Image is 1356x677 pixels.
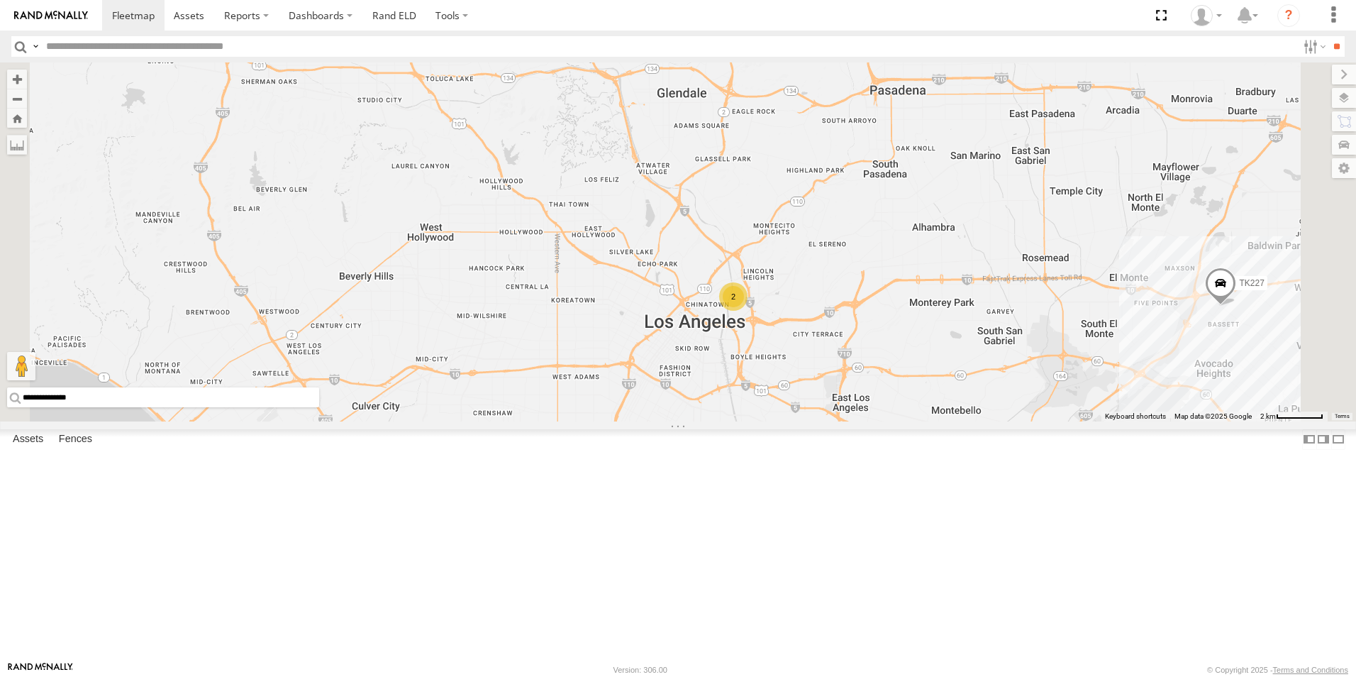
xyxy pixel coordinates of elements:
label: Measure [7,135,27,155]
span: TK227 [1239,278,1264,288]
label: Search Query [30,36,41,57]
label: Assets [6,429,50,449]
button: Zoom Home [7,109,27,128]
span: Map data ©2025 Google [1174,412,1252,420]
div: © Copyright 2025 - [1207,666,1348,674]
button: Map Scale: 2 km per 63 pixels [1256,412,1328,422]
a: Visit our Website [8,663,73,677]
button: Zoom in [7,70,27,89]
a: Terms (opens in new tab) [1335,414,1350,419]
button: Keyboard shortcuts [1105,412,1166,422]
label: Hide Summary Table [1331,429,1345,450]
img: rand-logo.svg [14,11,88,21]
label: Fences [52,429,99,449]
a: Terms and Conditions [1273,666,1348,674]
div: Daniel Del Muro [1186,5,1227,26]
label: Dock Summary Table to the Left [1302,429,1316,450]
button: Drag Pegman onto the map to open Street View [7,352,35,380]
div: 2 [719,282,748,311]
span: 2 km [1260,412,1276,420]
div: Version: 306.00 [613,666,667,674]
i: ? [1277,4,1300,27]
label: Map Settings [1332,158,1356,178]
button: Zoom out [7,89,27,109]
label: Search Filter Options [1298,36,1328,57]
label: Dock Summary Table to the Right [1316,429,1330,450]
